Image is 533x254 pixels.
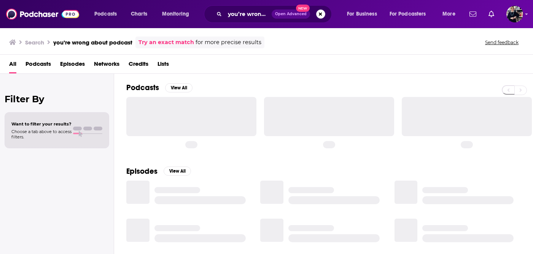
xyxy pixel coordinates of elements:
[11,129,72,140] span: Choose a tab above to access filters.
[442,9,455,19] span: More
[347,9,377,19] span: For Business
[385,8,437,20] button: open menu
[126,83,193,92] a: PodcastsView All
[9,58,16,73] a: All
[437,8,465,20] button: open menu
[25,39,44,46] h3: Search
[94,58,119,73] a: Networks
[126,83,159,92] h2: Podcasts
[25,58,51,73] a: Podcasts
[296,5,310,12] span: New
[196,38,261,47] span: for more precise results
[6,7,79,21] img: Podchaser - Follow, Share and Rate Podcasts
[506,6,523,22] button: Show profile menu
[506,6,523,22] span: Logged in as ndewey
[158,58,169,73] a: Lists
[466,8,479,21] a: Show notifications dropdown
[5,94,109,105] h2: Filter By
[129,58,148,73] a: Credits
[483,39,521,46] button: Send feedback
[89,8,127,20] button: open menu
[165,83,193,92] button: View All
[157,8,199,20] button: open menu
[342,8,387,20] button: open menu
[275,12,307,16] span: Open Advanced
[138,38,194,47] a: Try an exact match
[506,6,523,22] img: User Profile
[164,167,191,176] button: View All
[131,9,147,19] span: Charts
[53,39,132,46] h3: you’re wrong about podcast
[94,9,117,19] span: Podcasts
[485,8,497,21] a: Show notifications dropdown
[126,8,152,20] a: Charts
[126,167,191,176] a: EpisodesView All
[211,5,339,23] div: Search podcasts, credits, & more...
[162,9,189,19] span: Monitoring
[225,8,272,20] input: Search podcasts, credits, & more...
[390,9,426,19] span: For Podcasters
[126,167,158,176] h2: Episodes
[11,121,72,127] span: Want to filter your results?
[60,58,85,73] a: Episodes
[272,10,310,19] button: Open AdvancedNew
